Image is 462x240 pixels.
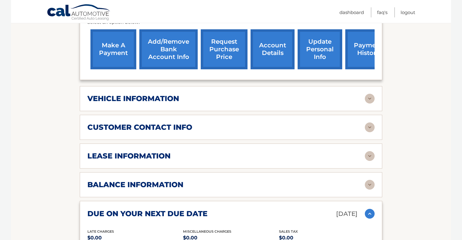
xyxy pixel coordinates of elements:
[339,7,364,17] a: Dashboard
[365,180,375,190] img: accordion-rest.svg
[279,229,298,234] span: Sales Tax
[87,151,170,161] h2: lease information
[87,229,114,234] span: Late Charges
[87,209,207,218] h2: due on your next due date
[365,122,375,132] img: accordion-rest.svg
[401,7,415,17] a: Logout
[201,29,248,69] a: request purchase price
[87,123,192,132] h2: customer contact info
[183,229,231,234] span: Miscellaneous Charges
[345,29,391,69] a: payment history
[139,29,198,69] a: Add/Remove bank account info
[87,94,179,103] h2: vehicle information
[365,151,375,161] img: accordion-rest.svg
[47,4,111,22] a: Cal Automotive
[87,180,183,189] h2: balance information
[90,29,136,69] a: make a payment
[377,7,387,17] a: FAQ's
[336,209,358,219] p: [DATE]
[365,209,375,219] img: accordion-active.svg
[298,29,342,69] a: update personal info
[251,29,295,69] a: account details
[365,94,375,104] img: accordion-rest.svg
